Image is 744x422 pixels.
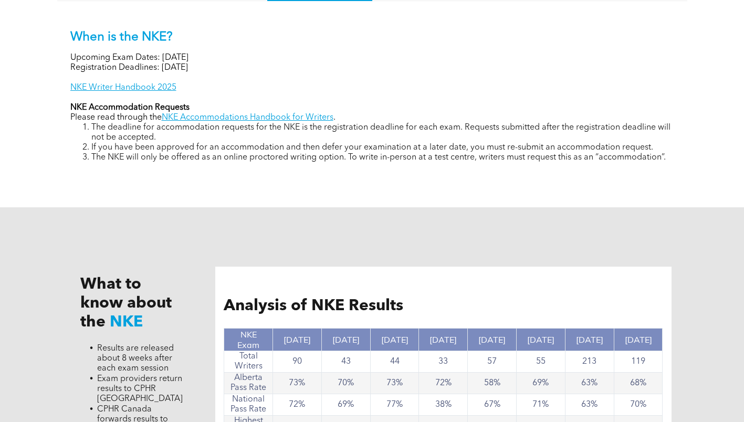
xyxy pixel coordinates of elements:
[224,298,403,314] span: Analysis of NKE Results
[517,394,565,416] td: 71%
[97,375,183,403] span: Exam providers return results to CPHR [GEOGRAPHIC_DATA]
[321,373,370,394] td: 70%
[370,329,419,351] th: [DATE]
[70,113,674,123] p: Please read through the .
[370,394,419,416] td: 77%
[91,123,674,143] li: The deadline for accommodation requests for the NKE is the registration deadline for each exam. R...
[80,277,172,330] span: What to know about the
[468,351,517,373] td: 57
[565,351,614,373] td: 213
[419,329,468,351] th: [DATE]
[273,329,322,351] th: [DATE]
[419,373,468,394] td: 72%
[273,394,322,416] td: 72%
[224,329,273,351] th: NKE Exam
[614,351,663,373] td: 119
[614,329,663,351] th: [DATE]
[419,351,468,373] td: 33
[110,314,143,330] span: NKE
[224,373,273,394] td: Alberta Pass Rate
[321,351,370,373] td: 43
[565,394,614,416] td: 63%
[468,329,517,351] th: [DATE]
[370,373,419,394] td: 73%
[614,373,663,394] td: 68%
[565,373,614,394] td: 63%
[70,53,674,63] p: Upcoming Exam Dates: [DATE]
[565,329,614,351] th: [DATE]
[273,373,322,394] td: 73%
[162,113,333,122] a: NKE Accommodations Handbook for Writers
[273,351,322,373] td: 90
[97,344,174,373] span: Results are released about 8 weeks after each exam session
[70,63,674,73] p: Registration Deadlines: [DATE]
[70,103,190,112] strong: NKE Accommodation Requests
[517,329,565,351] th: [DATE]
[517,351,565,373] td: 55
[70,83,176,92] a: NKE Writer Handbook 2025
[321,394,370,416] td: 69%
[224,351,273,373] td: Total Writers
[370,351,419,373] td: 44
[419,394,468,416] td: 38%
[70,30,674,45] p: When is the NKE?
[614,394,663,416] td: 70%
[91,153,674,163] li: The NKE will only be offered as an online proctored writing option. To write in-person at a test ...
[468,394,517,416] td: 67%
[321,329,370,351] th: [DATE]
[91,143,674,153] li: If you have been approved for an accommodation and then defer your examination at a later date, y...
[224,394,273,416] td: National Pass Rate
[517,373,565,394] td: 69%
[468,373,517,394] td: 58%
